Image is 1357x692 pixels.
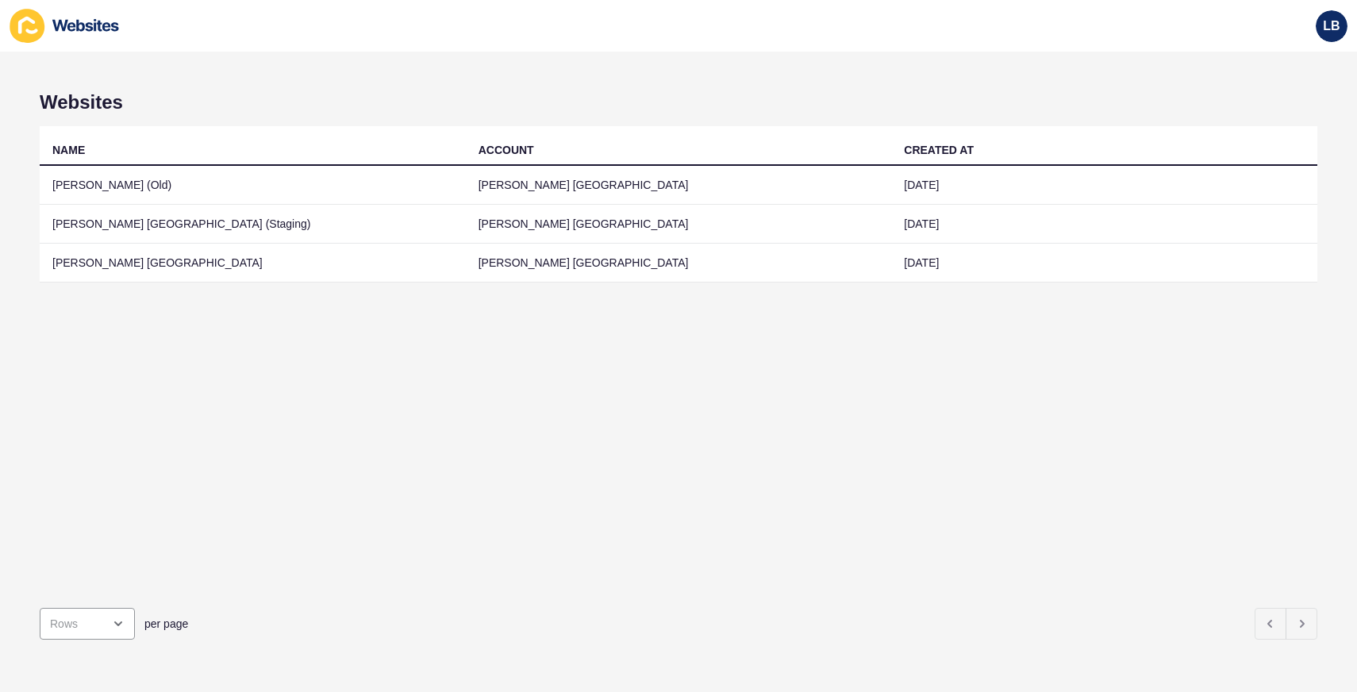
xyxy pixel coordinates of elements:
td: [DATE] [891,205,1317,244]
td: [PERSON_NAME] (Old) [40,166,466,205]
span: per page [144,616,188,632]
td: [DATE] [891,244,1317,283]
span: LB [1323,18,1340,34]
h1: Websites [40,91,1317,113]
div: NAME [52,142,85,158]
td: [PERSON_NAME] [GEOGRAPHIC_DATA] [466,244,892,283]
td: [DATE] [891,166,1317,205]
td: [PERSON_NAME] [GEOGRAPHIC_DATA] (Staging) [40,205,466,244]
td: [PERSON_NAME] [GEOGRAPHIC_DATA] [466,205,892,244]
td: [PERSON_NAME] [GEOGRAPHIC_DATA] [466,166,892,205]
div: CREATED AT [904,142,974,158]
td: [PERSON_NAME] [GEOGRAPHIC_DATA] [40,244,466,283]
div: ACCOUNT [479,142,534,158]
div: open menu [40,608,135,640]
